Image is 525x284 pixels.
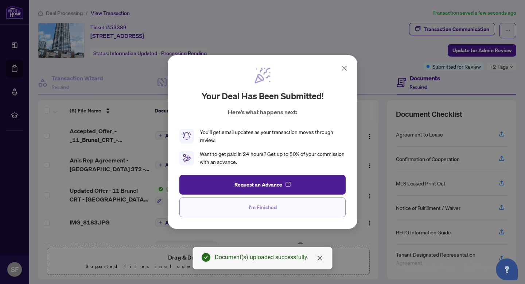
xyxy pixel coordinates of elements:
a: Close [316,254,324,262]
span: close [317,255,323,261]
div: Document(s) uploaded successfully. [215,253,323,262]
button: Open asap [496,258,518,280]
span: I'm Finished [249,202,277,213]
button: Request an Advance [179,175,346,195]
span: check-circle [202,253,210,262]
span: Request an Advance [234,179,282,191]
div: Want to get paid in 24 hours? Get up to 80% of your commission with an advance. [200,150,346,166]
div: You’ll get email updates as your transaction moves through review. [200,128,346,144]
button: I'm Finished [179,197,346,217]
p: Here’s what happens next: [228,108,297,116]
h2: Your deal has been submitted! [202,90,324,102]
